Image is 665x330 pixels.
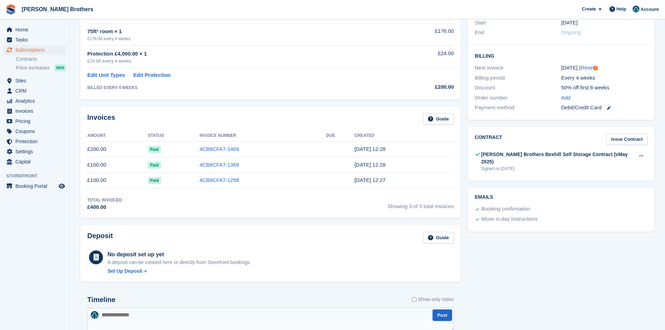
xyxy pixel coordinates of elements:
span: Showing 3 of 3 total invoices [387,197,454,211]
time: 2025-06-16 00:00:00 UTC [561,19,578,27]
div: £176.00 every 4 weeks [87,36,386,42]
span: Paid [148,146,161,153]
a: menu [3,147,66,156]
span: Paid [148,162,161,169]
span: CRM [15,86,57,96]
th: Invoice Number [199,130,326,141]
a: menu [3,86,66,96]
a: 4CB8CFA7-1258 [199,177,239,183]
span: Pricing [15,116,57,126]
a: menu [3,96,66,106]
div: Payment method [475,104,561,112]
a: Price increases NEW [16,64,66,72]
td: £200.00 [87,141,148,157]
div: 50% off first 8 weeks [561,84,648,92]
span: Settings [15,147,57,156]
div: Protection £4,000.00 × 1 [87,50,386,58]
a: menu [3,126,66,136]
span: Paid [148,177,161,184]
a: Issue Contract [606,134,648,145]
span: Price increases [16,65,50,71]
span: Account [641,6,659,13]
span: Invoices [15,106,57,116]
div: Set Up Deposit [108,267,142,275]
div: Order number [475,94,561,102]
div: Booking confirmation [481,205,530,213]
span: Ongoing [561,29,581,35]
div: Billing period [475,74,561,82]
img: Helen Eldridge [91,311,98,319]
a: menu [3,45,66,55]
div: [DATE] ( ) [561,64,648,72]
div: Next invoice [475,64,561,72]
span: Create [582,6,596,13]
div: Start [475,19,561,27]
div: Every 4 weeks [561,74,648,82]
p: A deposit can be created here or directly from Storefront bookings. [108,259,251,266]
a: Edit Unit Types [87,71,125,79]
a: Edit Protection [133,71,171,79]
a: menu [3,116,66,126]
span: Tasks [15,35,57,45]
img: Helen Eldridge [633,6,640,13]
a: Add [561,94,571,102]
td: £24.00 [386,46,454,68]
div: End [475,29,561,37]
a: menu [3,181,66,191]
div: BILLED EVERY 4 WEEKS [87,85,386,91]
a: Guide [423,113,454,125]
a: menu [3,76,66,86]
div: Signed on [DATE] [481,166,635,172]
a: menu [3,137,66,146]
a: menu [3,157,66,167]
td: £100.00 [87,173,148,188]
div: Move in day instructions [481,215,538,223]
span: Storefront [6,173,69,179]
div: Total Invoiced [87,197,122,203]
th: Status [148,130,200,141]
div: NEW [54,64,66,71]
span: Coupons [15,126,57,136]
a: menu [3,25,66,35]
h2: Contract [475,134,502,145]
a: Guide [423,232,454,243]
th: Amount [87,130,148,141]
time: 2025-08-11 11:28:25 UTC [354,146,385,152]
span: Capital [15,157,57,167]
th: Due [326,130,354,141]
a: 4CB8CFA7-1469 [199,146,239,152]
span: Analytics [15,96,57,106]
h2: Invoices [87,113,115,125]
div: Debit/Credit Card [561,104,648,112]
span: Help [616,6,626,13]
button: Post [433,309,452,321]
a: [PERSON_NAME] Brothers [19,3,96,15]
a: 4CB8CFA7-1369 [199,162,239,168]
div: Tooltip anchor [592,65,599,71]
div: [PERSON_NAME] Brothers Bexhill Self Storage Contract (vMay 2025) [481,151,635,166]
div: Discount [475,84,561,92]
span: Booking Portal [15,181,57,191]
a: menu [3,35,66,45]
td: £176.00 [386,23,454,45]
div: £24.00 every 4 weeks [87,58,386,65]
a: Preview store [58,182,66,190]
h2: Timeline [87,296,116,304]
div: No deposit set up yet [108,250,251,259]
a: Set Up Deposit [108,267,251,275]
h2: Emails [475,195,648,200]
h2: Billing [475,52,648,59]
th: Created [354,130,454,141]
div: £400.00 [87,203,122,211]
a: Reset [581,65,594,71]
span: Home [15,25,57,35]
time: 2025-06-16 11:27:43 UTC [354,177,385,183]
input: Show only notes [412,296,416,303]
div: 75ft² room × 1 [87,28,386,36]
label: Show only notes [412,296,454,303]
div: £200.00 [386,83,454,91]
span: Subscriptions [15,45,57,55]
span: Sites [15,76,57,86]
a: menu [3,106,66,116]
span: Protection [15,137,57,146]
